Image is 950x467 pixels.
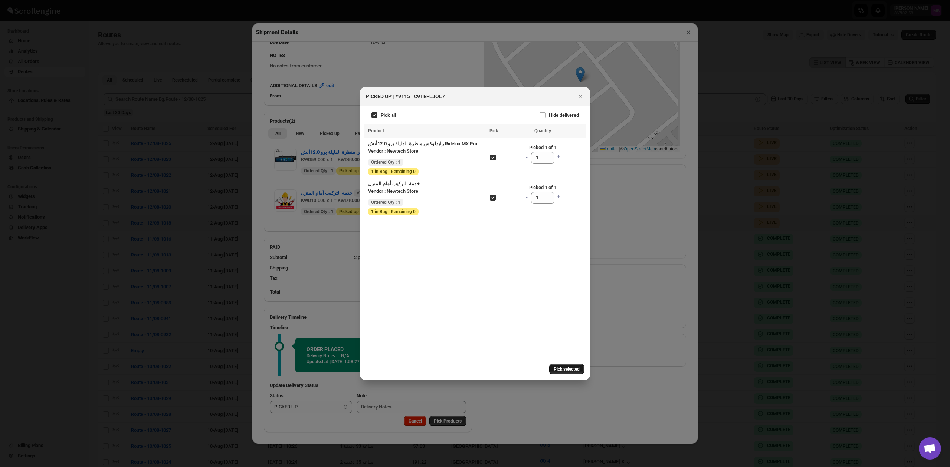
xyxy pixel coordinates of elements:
[371,159,400,165] span: Ordered Qty : 1
[554,191,563,205] a: +
[371,209,416,215] span: 1 in Bag | Remaining 0
[371,169,416,175] span: 1 in Bag | Remaining 0
[489,128,498,133] span: Pick
[526,154,528,160] span: -
[534,128,551,133] span: Quantity
[557,154,560,160] span: +
[504,144,582,151] span: Picked 1 of 1
[919,437,941,460] a: دردشة مفتوحة
[368,128,384,133] span: Product
[368,188,418,194] span: Vendor : Newtech Store
[368,148,418,154] span: Vendor : Newtech Store
[549,112,579,118] span: Hide delivered
[554,151,563,165] a: +
[526,194,528,200] span: -
[557,194,560,200] span: +
[381,112,396,118] span: Pick all
[504,184,582,191] span: Picked 1 of 1
[368,140,485,148] div: رايدلوكس منظرة الدليلة برو 12.0أنش Ridelux MX Pro
[575,91,586,102] button: Close
[368,180,485,188] div: خدمة التركيب أمام المنزل
[523,191,531,205] a: -
[366,93,445,100] h2: PICKED UP | #9115 | C9TEFLJOL7
[523,151,531,165] a: -
[554,366,580,372] span: Pick selected
[549,364,584,374] button: Pick selected
[371,199,400,205] span: Ordered Qty : 1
